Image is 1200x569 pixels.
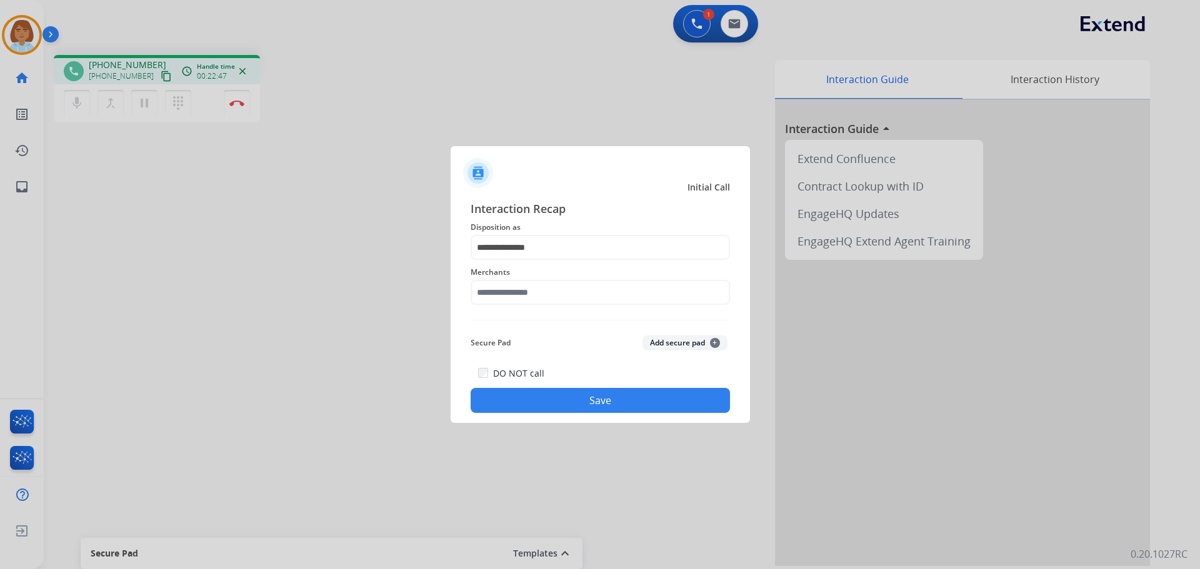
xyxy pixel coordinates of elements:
[471,388,730,413] button: Save
[471,200,730,220] span: Interaction Recap
[471,335,511,350] span: Secure Pad
[471,220,730,235] span: Disposition as
[642,335,727,350] button: Add secure pad+
[471,265,730,280] span: Merchants
[1131,547,1187,562] p: 0.20.1027RC
[463,158,493,188] img: contactIcon
[710,338,720,348] span: +
[687,181,730,194] span: Initial Call
[493,367,544,380] label: DO NOT call
[471,320,730,320] img: contact-recap-line.svg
